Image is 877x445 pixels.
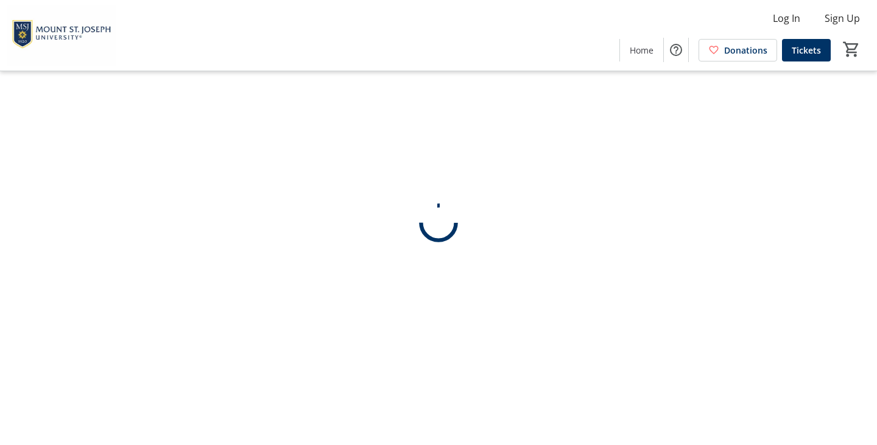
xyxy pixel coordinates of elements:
[7,5,116,66] img: Mount St. Joseph University's Logo
[773,11,800,26] span: Log In
[840,38,862,60] button: Cart
[825,11,860,26] span: Sign Up
[620,39,663,61] a: Home
[763,9,810,28] button: Log In
[792,44,821,57] span: Tickets
[699,39,777,61] a: Donations
[782,39,831,61] a: Tickets
[724,44,767,57] span: Donations
[815,9,870,28] button: Sign Up
[630,44,653,57] span: Home
[664,38,688,62] button: Help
